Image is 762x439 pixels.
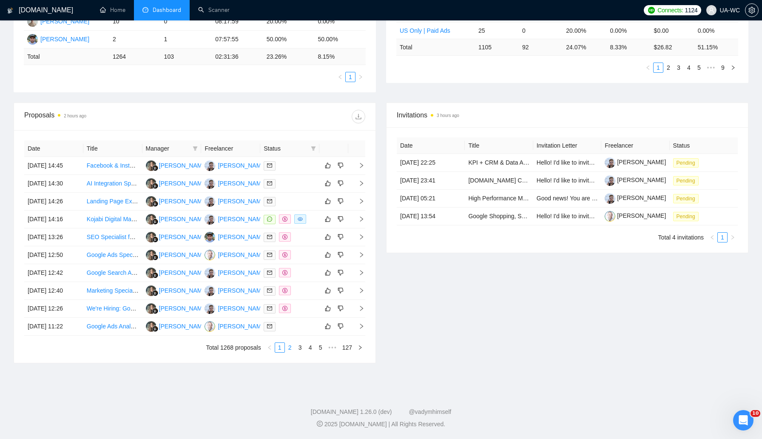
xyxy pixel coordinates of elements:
[336,214,346,224] button: dislike
[24,228,83,246] td: [DATE] 13:26
[314,48,366,65] td: 8.15 %
[673,212,699,221] span: Pending
[146,160,156,171] img: LK
[335,72,345,82] li: Previous Page
[606,22,650,39] td: 0.00%
[396,39,475,55] td: Total
[733,410,753,430] iframe: Intercom live chat
[475,39,519,55] td: 1105
[159,286,208,295] div: [PERSON_NAME]
[694,63,704,72] a: 5
[311,146,316,151] span: filter
[605,157,615,168] img: c1AccpU0r5eTAMyEJsuISipwjq7qb2Kar6-KqnmSvKGuvk5qEoKhuKfg-uT9402ECS
[205,178,215,189] img: IG
[146,196,156,207] img: LK
[338,287,344,294] span: dislike
[728,63,738,73] li: Next Page
[519,39,563,55] td: 92
[336,250,346,260] button: dislike
[159,268,208,277] div: [PERSON_NAME]
[267,270,272,275] span: mail
[152,308,158,314] img: gigradar-bm.png
[340,343,355,352] a: 127
[673,159,702,166] a: Pending
[651,39,694,55] td: $ 26.82
[161,48,212,65] td: 103
[40,17,89,26] div: [PERSON_NAME]
[704,63,718,73] span: •••
[718,63,728,72] a: 9
[24,48,109,65] td: Total
[159,322,208,331] div: [PERSON_NAME]
[27,16,38,27] img: AP
[87,198,247,205] a: Landing Page Expert for Email Marketing & Ads Optimization
[325,216,331,222] span: like
[352,110,365,123] button: download
[468,213,686,219] a: Google Shopping, Search & Meta (Facebook + Instagram) Retargeting Campaigns
[218,232,267,242] div: [PERSON_NAME]
[325,234,331,240] span: like
[355,72,366,82] li: Next Page
[325,198,331,205] span: like
[358,74,363,80] span: right
[336,196,346,206] button: dislike
[142,140,202,157] th: Manager
[267,234,272,239] span: mail
[152,272,158,278] img: gigradar-bm.png
[409,408,451,415] a: @vadymhimself
[205,196,215,207] img: IG
[397,172,465,190] td: [DATE] 23:41
[159,250,208,259] div: [PERSON_NAME]
[338,234,344,240] span: dislike
[325,287,331,294] span: like
[267,306,272,311] span: mail
[728,63,738,73] button: right
[352,113,365,120] span: download
[563,22,606,39] td: 20.00%
[745,3,759,17] button: setting
[397,208,465,225] td: [DATE] 13:54
[468,177,726,184] a: [DOMAIN_NAME] Certified Partner Needed for Shopify Server-Side Tracking (Google Ads & GA4)
[87,234,231,240] a: SEO Specialist for Google Ads Campaign Optimization
[717,232,728,242] li: 1
[109,13,161,31] td: 10
[645,65,651,70] span: left
[146,305,208,311] a: LK[PERSON_NAME]
[218,214,267,224] div: [PERSON_NAME]
[218,197,267,206] div: [PERSON_NAME]
[336,232,346,242] button: dislike
[205,305,267,311] a: IG[PERSON_NAME]
[275,343,284,352] a: 1
[648,7,655,14] img: upwork-logo.png
[146,233,208,240] a: LK[PERSON_NAME]
[338,198,344,205] span: dislike
[24,157,83,175] td: [DATE] 14:45
[336,178,346,188] button: dislike
[24,140,83,157] th: Date
[212,13,263,31] td: 08:17:59
[24,211,83,228] td: [DATE] 14:16
[205,214,215,225] img: IG
[338,216,344,222] span: dislike
[267,345,272,350] span: left
[465,172,533,190] td: Stape.io Certified Partner Needed for Shopify Server-Side Tracking (Google Ads & GA4)
[159,214,208,224] div: [PERSON_NAME]
[684,63,694,72] a: 4
[152,201,158,207] img: gigradar-bm.png
[323,285,333,296] button: like
[109,31,161,48] td: 2
[201,140,260,157] th: Freelancer
[298,217,303,222] span: eye
[296,343,305,352] a: 3
[311,408,392,415] a: [DOMAIN_NAME] 1.26.0 (dev)
[643,63,653,73] li: Previous Page
[338,74,343,80] span: left
[205,250,215,260] img: OC
[605,175,615,186] img: c1AccpU0r5eTAMyEJsuISipwjq7qb2Kar6-KqnmSvKGuvk5qEoKhuKfg-uT9402ECS
[673,176,699,185] span: Pending
[338,180,344,187] span: dislike
[674,63,684,73] li: 3
[325,305,331,312] span: like
[146,285,156,296] img: LK
[352,162,364,168] span: right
